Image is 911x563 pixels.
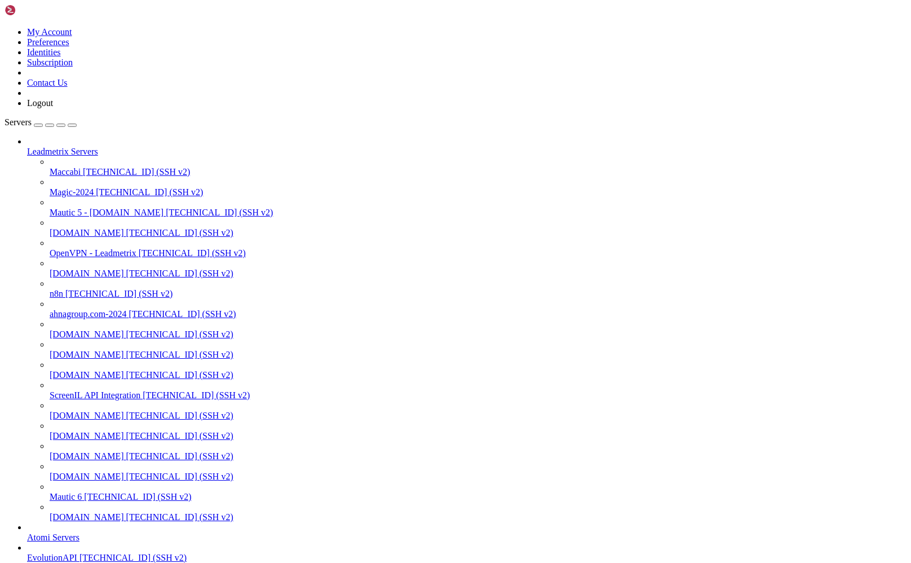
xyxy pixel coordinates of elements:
span: [DOMAIN_NAME] [50,329,124,339]
li: Atomi Servers [27,522,906,543]
span: [TECHNICAL_ID] (SSH v2) [126,451,233,461]
li: [DOMAIN_NAME] [TECHNICAL_ID] (SSH v2) [50,421,906,441]
li: Mautic 6 [TECHNICAL_ID] (SSH v2) [50,482,906,502]
span: [TECHNICAL_ID] (SSH v2) [126,228,233,237]
a: Mautic 6 [TECHNICAL_ID] (SSH v2) [50,492,906,502]
a: [DOMAIN_NAME] [TECHNICAL_ID] (SSH v2) [50,512,906,522]
span: ScreenIL API Integration [50,390,140,400]
span: Servers [5,117,32,127]
a: [DOMAIN_NAME] [TECHNICAL_ID] (SSH v2) [50,370,906,380]
a: [DOMAIN_NAME] [TECHNICAL_ID] (SSH v2) [50,269,906,279]
span: [DOMAIN_NAME] [50,512,124,522]
span: Magic-2024 [50,187,94,197]
a: [DOMAIN_NAME] [TECHNICAL_ID] (SSH v2) [50,451,906,461]
span: [TECHNICAL_ID] (SSH v2) [143,390,250,400]
a: ScreenIL API Integration [TECHNICAL_ID] (SSH v2) [50,390,906,401]
span: [TECHNICAL_ID] (SSH v2) [126,512,233,522]
li: ScreenIL API Integration [TECHNICAL_ID] (SSH v2) [50,380,906,401]
span: [DOMAIN_NAME] [50,370,124,380]
span: [TECHNICAL_ID] (SSH v2) [126,431,233,441]
span: [TECHNICAL_ID] (SSH v2) [126,472,233,481]
li: Maccabi [TECHNICAL_ID] (SSH v2) [50,157,906,177]
span: [TECHNICAL_ID] (SSH v2) [84,492,191,502]
span: [DOMAIN_NAME] [50,350,124,359]
a: OpenVPN - Leadmetrix [TECHNICAL_ID] (SSH v2) [50,248,906,258]
li: Mautic 5 - [DOMAIN_NAME] [TECHNICAL_ID] (SSH v2) [50,197,906,218]
li: [DOMAIN_NAME] [TECHNICAL_ID] (SSH v2) [50,258,906,279]
span: [DOMAIN_NAME] [50,269,124,278]
li: [DOMAIN_NAME] [TECHNICAL_ID] (SSH v2) [50,218,906,238]
a: Leadmetrix Servers [27,147,906,157]
span: [TECHNICAL_ID] (SSH v2) [96,187,203,197]
a: Mautic 5 - [DOMAIN_NAME] [TECHNICAL_ID] (SSH v2) [50,208,906,218]
span: Leadmetrix Servers [27,147,98,156]
span: [TECHNICAL_ID] (SSH v2) [126,269,233,278]
li: Leadmetrix Servers [27,137,906,522]
span: [TECHNICAL_ID] (SSH v2) [166,208,273,217]
a: n8n [TECHNICAL_ID] (SSH v2) [50,289,906,299]
a: [DOMAIN_NAME] [TECHNICAL_ID] (SSH v2) [50,228,906,238]
span: [DOMAIN_NAME] [50,228,124,237]
img: Shellngn [5,5,69,16]
li: [DOMAIN_NAME] [TECHNICAL_ID] (SSH v2) [50,319,906,340]
li: EvolutionAPI [TECHNICAL_ID] (SSH v2) [27,543,906,563]
span: ahnagroup.com-2024 [50,309,126,319]
a: Preferences [27,37,69,47]
a: [DOMAIN_NAME] [TECHNICAL_ID] (SSH v2) [50,431,906,441]
a: [DOMAIN_NAME] [TECHNICAL_ID] (SSH v2) [50,472,906,482]
a: Subscription [27,58,73,67]
span: [TECHNICAL_ID] (SSH v2) [139,248,246,258]
span: [DOMAIN_NAME] [50,472,124,481]
li: OpenVPN - Leadmetrix [TECHNICAL_ID] (SSH v2) [50,238,906,258]
li: [DOMAIN_NAME] [TECHNICAL_ID] (SSH v2) [50,401,906,421]
li: [DOMAIN_NAME] [TECHNICAL_ID] (SSH v2) [50,441,906,461]
span: [TECHNICAL_ID] (SSH v2) [83,167,190,177]
li: [DOMAIN_NAME] [TECHNICAL_ID] (SSH v2) [50,461,906,482]
span: OpenVPN - Leadmetrix [50,248,136,258]
li: ahnagroup.com-2024 [TECHNICAL_ID] (SSH v2) [50,299,906,319]
span: [TECHNICAL_ID] (SSH v2) [126,350,233,359]
span: Mautic 5 - [DOMAIN_NAME] [50,208,163,217]
a: [DOMAIN_NAME] [TECHNICAL_ID] (SSH v2) [50,329,906,340]
span: [TECHNICAL_ID] (SSH v2) [126,329,233,339]
li: Magic-2024 [TECHNICAL_ID] (SSH v2) [50,177,906,197]
span: Atomi Servers [27,533,79,542]
a: Atomi Servers [27,533,906,543]
span: [DOMAIN_NAME] [50,411,124,420]
span: [DOMAIN_NAME] [50,431,124,441]
span: [TECHNICAL_ID] (SSH v2) [79,553,187,562]
span: n8n [50,289,63,298]
span: [TECHNICAL_ID] (SSH v2) [65,289,173,298]
li: [DOMAIN_NAME] [TECHNICAL_ID] (SSH v2) [50,502,906,522]
a: [DOMAIN_NAME] [TECHNICAL_ID] (SSH v2) [50,411,906,421]
a: ahnagroup.com-2024 [TECHNICAL_ID] (SSH v2) [50,309,906,319]
a: Maccabi [TECHNICAL_ID] (SSH v2) [50,167,906,177]
a: Contact Us [27,78,68,87]
span: [DOMAIN_NAME] [50,451,124,461]
span: EvolutionAPI [27,553,77,562]
span: Mautic 6 [50,492,82,502]
span: [TECHNICAL_ID] (SSH v2) [126,370,233,380]
li: n8n [TECHNICAL_ID] (SSH v2) [50,279,906,299]
li: [DOMAIN_NAME] [TECHNICAL_ID] (SSH v2) [50,360,906,380]
a: Identities [27,47,61,57]
li: [DOMAIN_NAME] [TECHNICAL_ID] (SSH v2) [50,340,906,360]
a: My Account [27,27,72,37]
a: Logout [27,98,53,108]
a: [DOMAIN_NAME] [TECHNICAL_ID] (SSH v2) [50,350,906,360]
a: Servers [5,117,77,127]
a: EvolutionAPI [TECHNICAL_ID] (SSH v2) [27,553,906,563]
a: Magic-2024 [TECHNICAL_ID] (SSH v2) [50,187,906,197]
span: Maccabi [50,167,81,177]
span: [TECHNICAL_ID] (SSH v2) [126,411,233,420]
span: [TECHNICAL_ID] (SSH v2) [129,309,236,319]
